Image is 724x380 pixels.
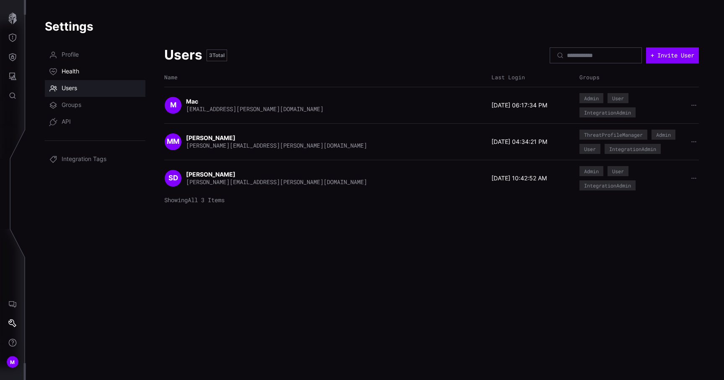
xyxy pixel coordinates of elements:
[491,138,547,146] time: [DATE] 04:34:21 PM
[584,132,643,137] div: ThreatProfileManager
[62,101,81,109] span: Groups
[612,96,624,101] div: User
[186,134,237,141] strong: [PERSON_NAME]
[186,98,199,105] strong: Mac
[209,52,212,58] span: 3
[164,47,202,64] h2: Users
[45,114,145,130] a: API
[186,178,367,186] span: [PERSON_NAME][EMAIL_ADDRESS][PERSON_NAME][DOMAIN_NAME]
[62,84,77,93] span: Users
[579,74,684,81] div: Groups
[207,49,227,61] div: Total
[45,63,145,80] a: Health
[62,155,106,164] span: Integration Tags
[491,74,575,81] div: Last Login
[170,101,176,110] span: M
[45,47,145,63] a: Profile
[164,74,487,81] div: Name
[45,151,145,168] a: Integration Tags
[167,137,179,146] span: MM
[62,118,71,126] span: API
[656,132,671,137] div: Admin
[584,146,596,151] div: User
[45,97,145,114] a: Groups
[0,352,25,372] button: M
[612,169,624,174] div: User
[584,183,631,188] div: IntegrationAdmin
[164,196,225,204] span: Showing All 3
[186,141,367,149] span: [PERSON_NAME][EMAIL_ADDRESS][PERSON_NAME][DOMAIN_NAME]
[584,169,599,174] div: Admin
[10,358,15,367] span: M
[584,96,599,101] div: Admin
[646,47,699,63] button: + Invite User
[62,68,79,76] span: Health
[186,105,323,113] span: [EMAIL_ADDRESS][PERSON_NAME][DOMAIN_NAME]
[62,51,79,59] span: Profile
[168,174,178,183] span: SD
[45,80,145,97] a: Users
[45,19,705,34] h1: Settings
[491,174,547,182] time: [DATE] 10:42:52 AM
[186,171,237,178] strong: [PERSON_NAME]
[609,146,656,151] div: IntegrationAdmin
[491,102,547,109] time: [DATE] 06:17:34 PM
[584,110,631,115] div: IntegrationAdmin
[208,196,225,204] span: Items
